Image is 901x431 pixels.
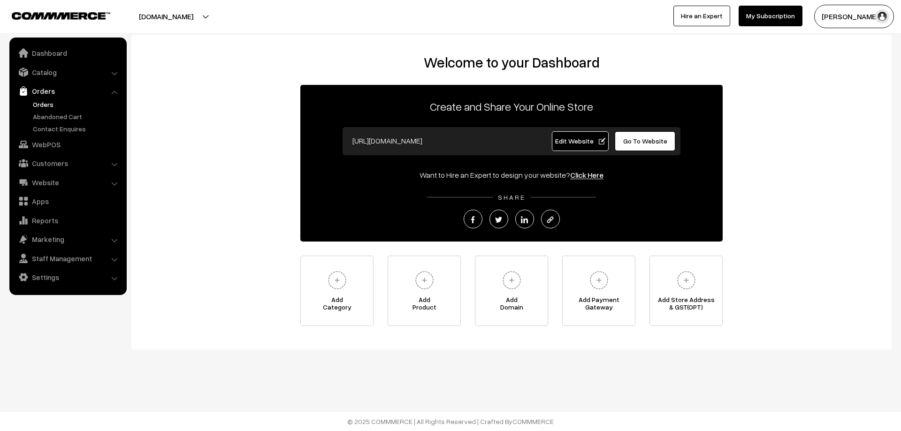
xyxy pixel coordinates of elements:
[552,131,609,151] a: Edit Website
[650,296,722,315] span: Add Store Address & GST(OPT)
[141,54,882,71] h2: Welcome to your Dashboard
[875,9,889,23] img: user
[615,131,675,151] a: Go To Website
[570,170,603,180] a: Click Here
[324,267,350,293] img: plus.svg
[12,193,123,210] a: Apps
[814,5,894,28] button: [PERSON_NAME] D
[12,231,123,248] a: Marketing
[300,98,723,115] p: Create and Share Your Online Store
[300,169,723,181] div: Want to Hire an Expert to design your website?
[562,256,635,326] a: Add PaymentGateway
[493,193,530,201] span: SHARE
[673,267,699,293] img: plus.svg
[12,136,123,153] a: WebPOS
[563,296,635,315] span: Add Payment Gateway
[475,296,548,315] span: Add Domain
[31,112,123,121] a: Abandoned Cart
[586,267,612,293] img: plus.svg
[512,417,554,425] a: COMMMERCE
[12,155,123,172] a: Customers
[12,12,110,19] img: COMMMERCE
[106,5,226,28] button: [DOMAIN_NAME]
[12,45,123,61] a: Dashboard
[31,124,123,134] a: Contact Enquires
[388,296,460,315] span: Add Product
[12,212,123,229] a: Reports
[12,250,123,267] a: Staff Management
[739,6,802,26] a: My Subscription
[499,267,525,293] img: plus.svg
[301,296,373,315] span: Add Category
[12,9,94,21] a: COMMMERCE
[12,64,123,81] a: Catalog
[412,267,437,293] img: plus.svg
[12,83,123,99] a: Orders
[300,256,374,326] a: AddCategory
[623,137,667,145] span: Go To Website
[388,256,461,326] a: AddProduct
[31,99,123,109] a: Orders
[12,269,123,286] a: Settings
[12,174,123,191] a: Website
[475,256,548,326] a: AddDomain
[555,137,605,145] span: Edit Website
[649,256,723,326] a: Add Store Address& GST(OPT)
[673,6,730,26] a: Hire an Expert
